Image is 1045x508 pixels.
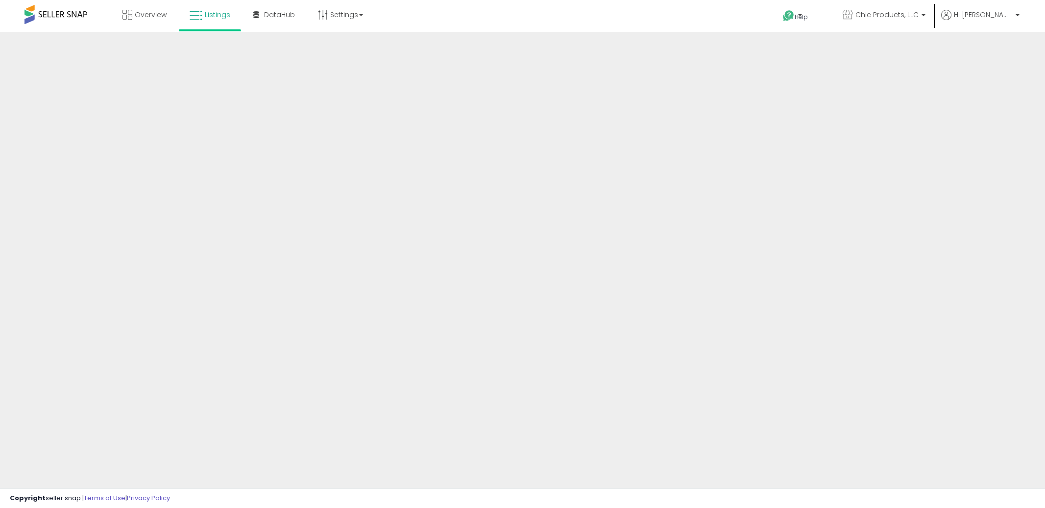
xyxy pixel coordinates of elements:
[855,10,919,20] span: Chic Products, LLC
[954,10,1013,20] span: Hi [PERSON_NAME]
[205,10,230,20] span: Listings
[135,10,167,20] span: Overview
[264,10,295,20] span: DataHub
[795,13,808,21] span: Help
[782,10,795,22] i: Get Help
[941,10,1020,32] a: Hi [PERSON_NAME]
[775,2,827,32] a: Help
